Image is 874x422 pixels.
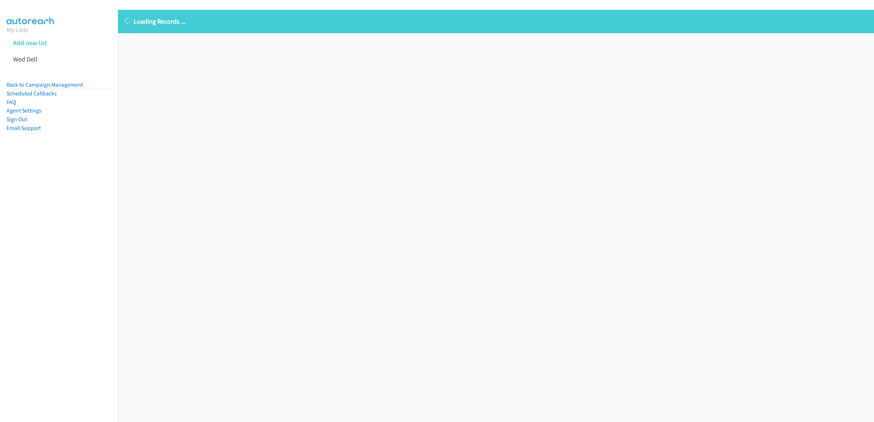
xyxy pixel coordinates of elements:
[7,90,57,97] a: Scheduled Callbacks
[7,107,42,114] a: Agent Settings
[7,25,28,34] a: My Lists
[7,116,27,123] a: Sign Out
[13,55,38,63] a: Wed Dell
[13,39,47,47] a: Add new list
[7,99,16,106] a: FAQ
[125,16,867,26] p: Loading Records ...
[7,81,83,88] a: Back to Campaign Management
[7,125,41,131] a: Email Support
